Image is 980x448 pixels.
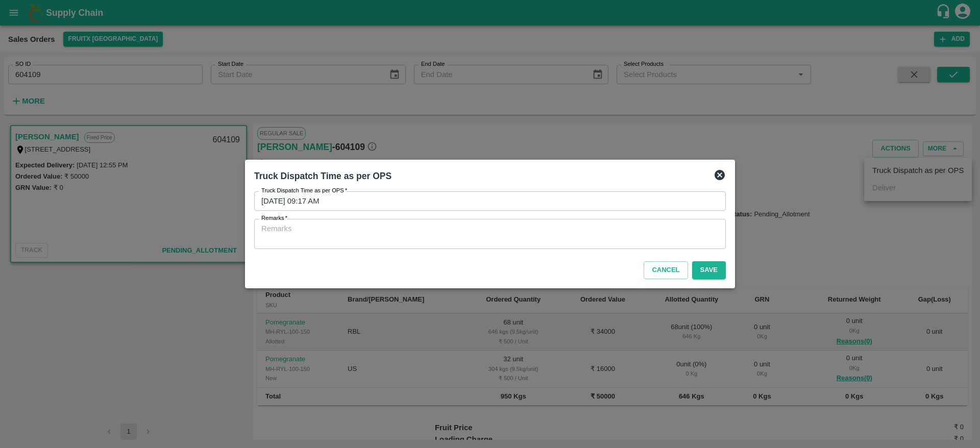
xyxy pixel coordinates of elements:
[254,191,719,211] input: Choose date, selected date is Sep 10, 2025
[254,171,391,181] b: Truck Dispatch Time as per OPS
[261,214,287,222] label: Remarks
[261,187,347,195] label: Truck Dispatch Time as per OPS
[644,261,688,279] button: Cancel
[692,261,726,279] button: Save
